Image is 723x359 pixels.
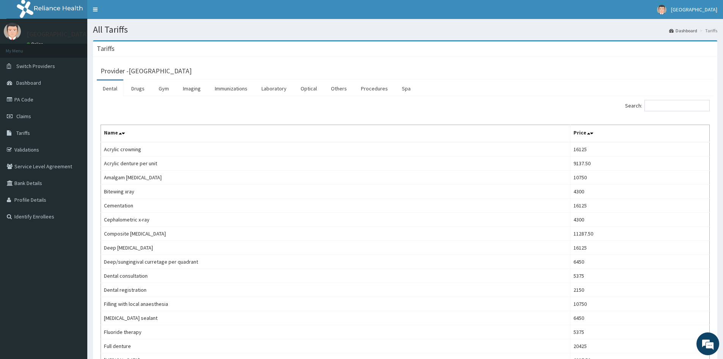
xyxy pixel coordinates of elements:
[644,100,710,111] input: Search:
[177,81,207,96] a: Imaging
[16,113,31,120] span: Claims
[16,130,30,136] span: Tariffs
[101,283,570,297] td: Dental registration
[570,125,709,142] th: Price
[101,241,570,255] td: Deep [MEDICAL_DATA]
[570,227,709,241] td: 11287.50
[101,227,570,241] td: Composite [MEDICAL_DATA]
[570,241,709,255] td: 16125
[153,81,175,96] a: Gym
[101,339,570,353] td: Full denture
[27,31,89,38] p: [GEOGRAPHIC_DATA]
[101,269,570,283] td: Dental consultation
[16,79,41,86] span: Dashboard
[295,81,323,96] a: Optical
[698,27,717,34] li: Tariffs
[27,41,45,47] a: Online
[97,45,115,52] h3: Tariffs
[570,199,709,213] td: 16125
[671,6,717,13] span: [GEOGRAPHIC_DATA]
[570,255,709,269] td: 6450
[101,157,570,171] td: Acrylic denture per unit
[570,142,709,157] td: 16125
[93,25,717,35] h1: All Tariffs
[570,269,709,283] td: 5375
[570,213,709,227] td: 4300
[97,81,123,96] a: Dental
[625,100,710,111] label: Search:
[101,297,570,311] td: Filling with local anaesthesia
[396,81,417,96] a: Spa
[101,68,192,74] h3: Provider - [GEOGRAPHIC_DATA]
[101,185,570,199] td: Bitewing xray
[4,23,21,40] img: User Image
[570,283,709,297] td: 2150
[101,311,570,325] td: [MEDICAL_DATA] sealant
[101,142,570,157] td: Acrylic crowning
[255,81,293,96] a: Laboratory
[101,325,570,339] td: Fluoride therapy
[570,325,709,339] td: 5375
[101,255,570,269] td: Deep/sungingival curretage per quadrant
[101,171,570,185] td: Amalgam [MEDICAL_DATA]
[669,27,697,34] a: Dashboard
[101,213,570,227] td: Cephalometric x-ray
[16,63,55,70] span: Switch Providers
[209,81,254,96] a: Immunizations
[570,185,709,199] td: 4300
[325,81,353,96] a: Others
[570,311,709,325] td: 6450
[570,171,709,185] td: 10750
[125,81,151,96] a: Drugs
[101,125,570,142] th: Name
[570,157,709,171] td: 9137.50
[101,199,570,213] td: Cementation
[570,339,709,353] td: 20425
[657,5,666,14] img: User Image
[570,297,709,311] td: 10750
[355,81,394,96] a: Procedures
